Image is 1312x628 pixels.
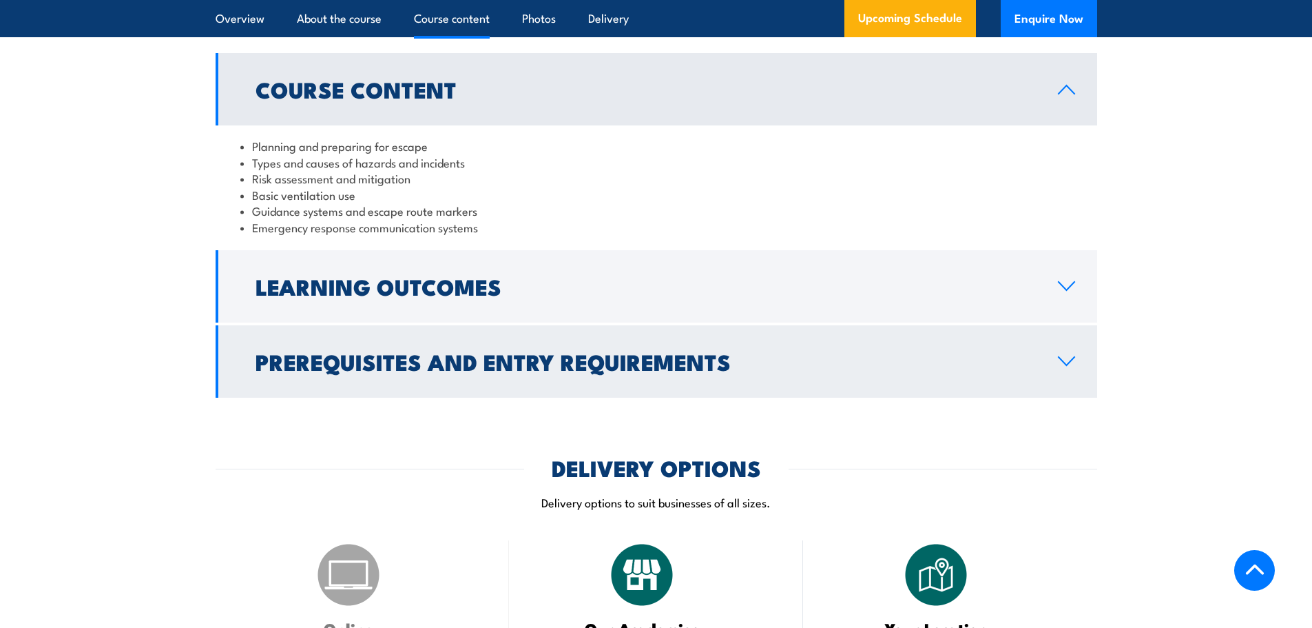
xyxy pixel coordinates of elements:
h2: Course Content [256,79,1036,99]
h2: Learning Outcomes [256,276,1036,296]
li: Risk assessment and mitigation [240,170,1072,186]
h2: DELIVERY OPTIONS [552,458,761,477]
li: Planning and preparing for escape [240,138,1072,154]
a: Course Content [216,53,1097,125]
li: Types and causes of hazards and incidents [240,154,1072,170]
p: Delivery options to suit businesses of all sizes. [216,494,1097,510]
a: Learning Outcomes [216,250,1097,323]
li: Basic ventilation use [240,187,1072,203]
li: Guidance systems and escape route markers [240,203,1072,219]
h2: Prerequisites and Entry Requirements [256,352,1036,371]
li: Emergency response communication systems [240,219,1072,235]
a: Prerequisites and Entry Requirements [216,325,1097,398]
